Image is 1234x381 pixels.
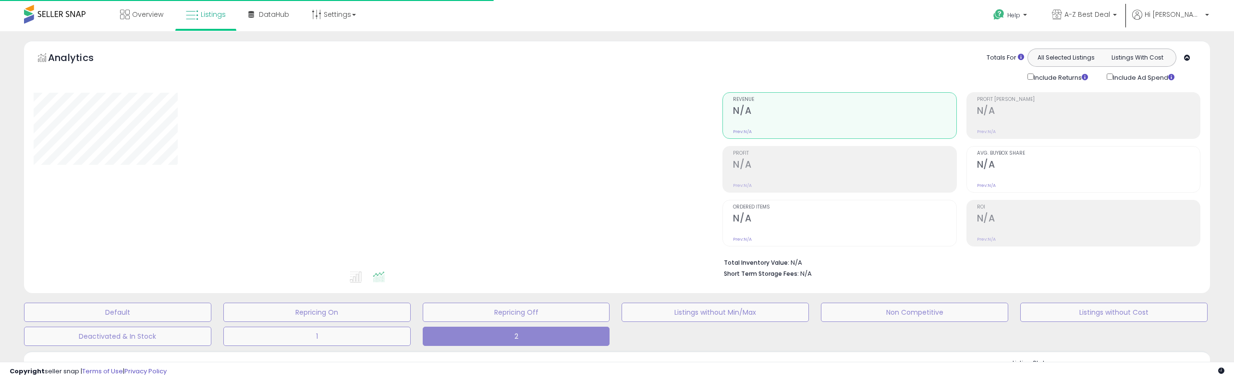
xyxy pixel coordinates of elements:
b: Total Inventory Value: [724,258,789,267]
button: 2 [423,327,610,346]
h2: N/A [977,105,1200,118]
b: Short Term Storage Fees: [724,270,799,278]
div: Totals For [987,53,1024,62]
h2: N/A [733,213,956,226]
li: N/A [724,256,1193,268]
h2: N/A [977,159,1200,172]
h2: N/A [733,159,956,172]
small: Prev: N/A [977,129,996,135]
small: Prev: N/A [977,236,996,242]
span: Listings [201,10,226,19]
a: Hi [PERSON_NAME] [1132,10,1209,31]
button: Listings without Min/Max [622,303,809,322]
button: Non Competitive [821,303,1008,322]
small: Prev: N/A [977,183,996,188]
span: Revenue [733,97,956,102]
h2: N/A [733,105,956,118]
span: Hi [PERSON_NAME] [1145,10,1202,19]
span: DataHub [259,10,289,19]
button: Listings With Cost [1101,51,1173,64]
button: Listings without Cost [1020,303,1208,322]
a: Help [986,1,1037,31]
span: Profit [PERSON_NAME] [977,97,1200,102]
span: A-Z Best Deal [1064,10,1110,19]
div: Include Ad Spend [1100,72,1190,83]
button: Deactivated & In Stock [24,327,211,346]
small: Prev: N/A [733,236,752,242]
h5: Analytics [48,51,112,67]
span: Avg. Buybox Share [977,151,1200,156]
button: Default [24,303,211,322]
span: Overview [132,10,163,19]
button: 1 [223,327,411,346]
span: Help [1007,11,1020,19]
span: Ordered Items [733,205,956,210]
div: Include Returns [1020,72,1100,83]
i: Get Help [993,9,1005,21]
button: Repricing On [223,303,411,322]
button: Repricing Off [423,303,610,322]
strong: Copyright [10,367,45,376]
button: All Selected Listings [1030,51,1102,64]
span: Profit [733,151,956,156]
div: seller snap | | [10,367,167,376]
h2: N/A [977,213,1200,226]
span: N/A [800,269,812,278]
small: Prev: N/A [733,183,752,188]
small: Prev: N/A [733,129,752,135]
span: ROI [977,205,1200,210]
